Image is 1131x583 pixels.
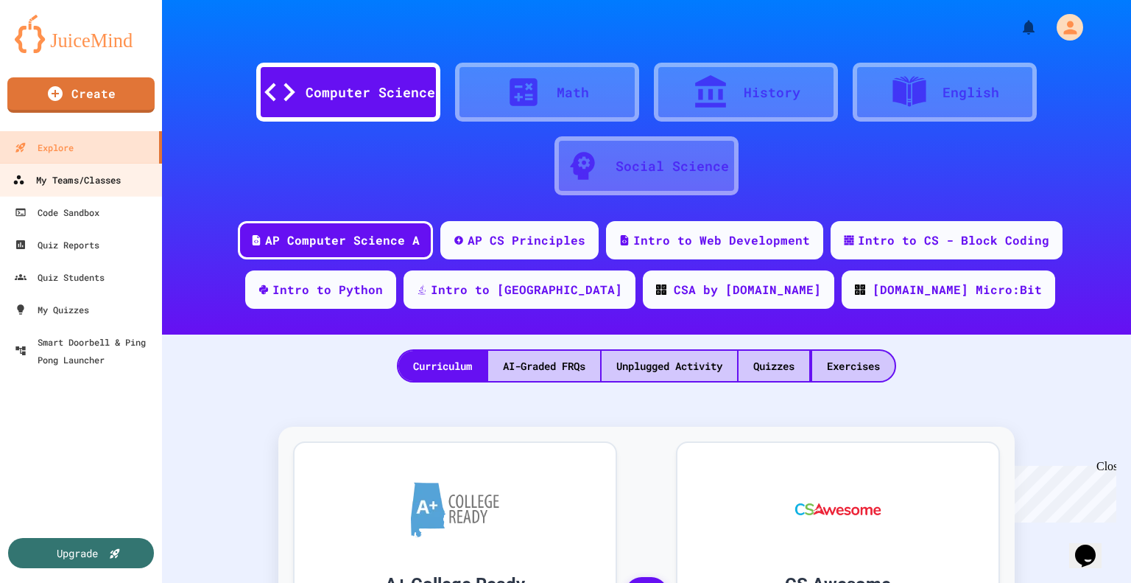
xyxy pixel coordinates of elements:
div: CSA by [DOMAIN_NAME] [674,281,821,299]
img: CS Awesome [781,465,896,554]
div: My Quizzes [15,301,89,318]
img: A+ College Ready [411,482,499,537]
div: Intro to Web Development [633,231,810,249]
div: Intro to CS - Block Coding [858,231,1049,249]
div: Quiz Students [15,268,105,286]
div: Intro to [GEOGRAPHIC_DATA] [431,281,622,299]
iframe: chat widget [1069,524,1116,568]
div: Social Science [616,156,729,176]
img: CODE_logo_RGB.png [855,284,865,295]
div: Intro to Python [272,281,383,299]
iframe: chat widget [1009,460,1116,523]
div: My Teams/Classes [13,171,121,189]
div: Math [557,83,589,102]
img: CODE_logo_RGB.png [656,284,666,295]
img: logo-orange.svg [15,15,147,53]
div: Unplugged Activity [602,351,737,381]
div: Quizzes [739,351,809,381]
div: English [942,83,999,102]
div: My Notifications [993,15,1041,40]
div: AP CS Principles [468,231,585,249]
div: Curriculum [398,351,487,381]
div: Code Sandbox [15,203,99,221]
div: AI-Graded FRQs [488,351,600,381]
div: AP Computer Science A [265,231,420,249]
div: History [744,83,800,102]
a: Create [7,77,155,113]
div: Smart Doorbell & Ping Pong Launcher [15,333,156,369]
div: Quiz Reports [15,236,99,254]
div: Chat with us now!Close [6,6,102,94]
div: Upgrade [57,545,98,561]
div: My Account [1041,10,1087,44]
div: [DOMAIN_NAME] Micro:Bit [873,281,1042,299]
div: Exercises [812,351,895,381]
div: Computer Science [306,83,435,102]
div: Explore [15,139,74,156]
